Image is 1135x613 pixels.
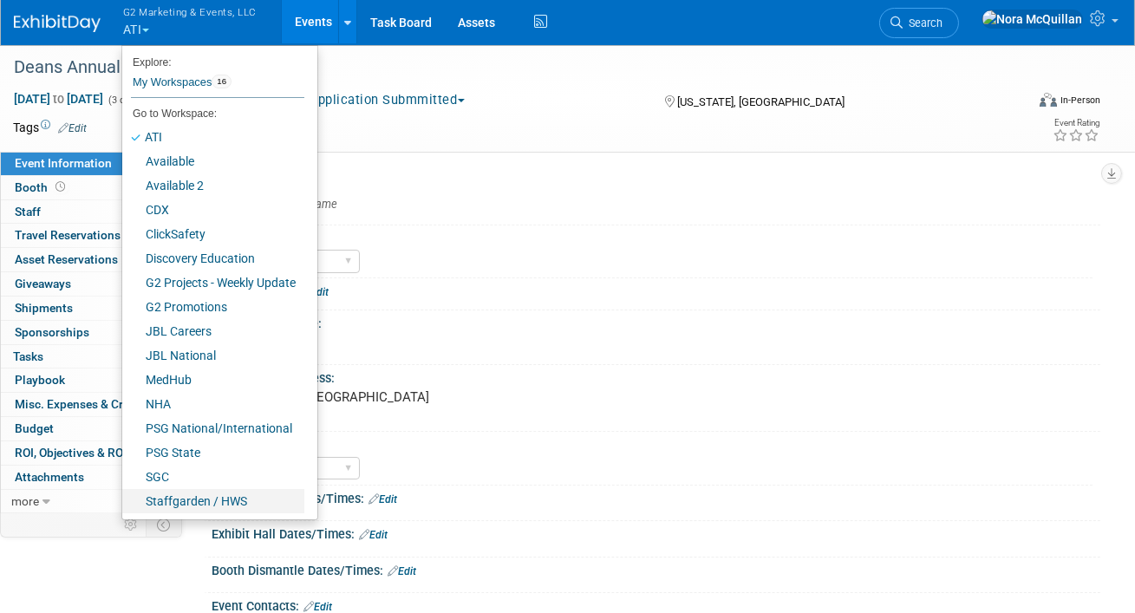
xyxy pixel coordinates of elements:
span: Event Information [15,156,112,170]
a: Staffgarden / HWS [122,489,304,513]
img: Nora McQuillan [982,10,1083,29]
a: Shipments [1,297,181,320]
a: Edit [58,122,87,134]
a: Edit [369,493,397,505]
span: Shipments [15,301,73,315]
a: SGC [122,465,304,489]
li: Explore: [122,52,304,68]
div: Event Venue Name: [212,310,1100,332]
span: Giveaways [15,277,71,290]
div: Event Venue Address: [212,365,1100,387]
a: Asset Reservations [1,248,181,271]
td: Personalize Event Tab Strip [116,513,147,536]
a: Available [122,149,304,173]
span: Booth [15,180,68,194]
span: Staff [15,205,41,218]
span: Budget [15,421,54,435]
img: Format-Inperson.png [1040,93,1057,107]
span: Travel Reservations [15,228,121,242]
a: Tasks [1,345,181,368]
div: Fairmont [225,330,1087,357]
span: Misc. Expenses & Credits [15,397,150,411]
a: more [1,490,181,513]
a: Booth [1,176,181,199]
a: PSG National/International [122,416,304,440]
a: Sponsorships [1,321,181,344]
div: Exhibit Hall Dates/Times: [212,521,1100,544]
li: Go to Workspace: [122,102,304,125]
a: My Workspaces16 [131,68,304,97]
a: ROI, Objectives & ROO [1,441,181,465]
span: Sponsorships [15,325,89,339]
div: Booth Dismantle Dates/Times: [212,558,1100,580]
img: ExhibitDay [14,15,101,32]
span: to [50,92,67,106]
span: ROI, Objectives & ROO [15,446,131,460]
div: In-Person [1060,94,1100,107]
a: Attachments [1,466,181,489]
div: Event Website: [212,278,1100,301]
a: Edit [359,529,388,541]
a: Budget [1,417,181,440]
div: Deans Annual Meeting [8,52,1008,83]
div: Booth Set-up Dates/Times: [212,486,1100,508]
span: Playbook [15,373,65,387]
div: Event Rating [1053,119,1099,127]
a: Misc. Expenses & Credits [1,393,181,416]
div: Event Tier: [212,432,1093,453]
a: Staff [1,200,181,224]
a: NHA [122,392,304,416]
span: Booth not reserved yet [52,180,68,193]
a: PSG State [122,440,304,465]
button: Application Submmitted [291,91,472,109]
a: Discovery Education [122,246,304,271]
a: Edit [303,601,332,613]
a: G2 Projects - Weekly Update [122,271,304,295]
a: Travel Reservations [1,224,181,247]
span: Asset Reservations [15,252,118,266]
a: Event Information [1,152,181,175]
a: Edit [388,565,416,577]
div: Event Name: [212,171,1100,192]
td: Toggle Event Tabs [147,513,182,536]
a: ClickSafety [122,222,304,246]
div: Company Focus: [212,225,1093,247]
td: Tags [13,119,87,136]
a: CDX [122,198,304,222]
span: 16 [212,75,232,88]
span: [DATE] [DATE] [13,91,104,107]
a: ATI [122,125,304,149]
div: Event Format [941,90,1100,116]
a: JBL Careers [122,319,304,343]
span: Search [903,16,943,29]
a: Playbook [1,368,181,392]
a: Search [879,8,959,38]
a: MedHub [122,368,304,392]
a: G2 Promotions [122,295,304,319]
a: Available 2 [122,173,304,198]
span: G2 Marketing & Events, LLC [123,3,257,21]
pre: [US_STATE], [GEOGRAPHIC_DATA] [231,389,563,405]
a: Giveaways [1,272,181,296]
span: more [11,494,39,508]
a: JBL National [122,343,304,368]
span: Attachments [15,470,84,484]
span: Tasks [13,349,43,363]
span: (3 days) [107,95,143,106]
span: [US_STATE], [GEOGRAPHIC_DATA] [677,95,845,108]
